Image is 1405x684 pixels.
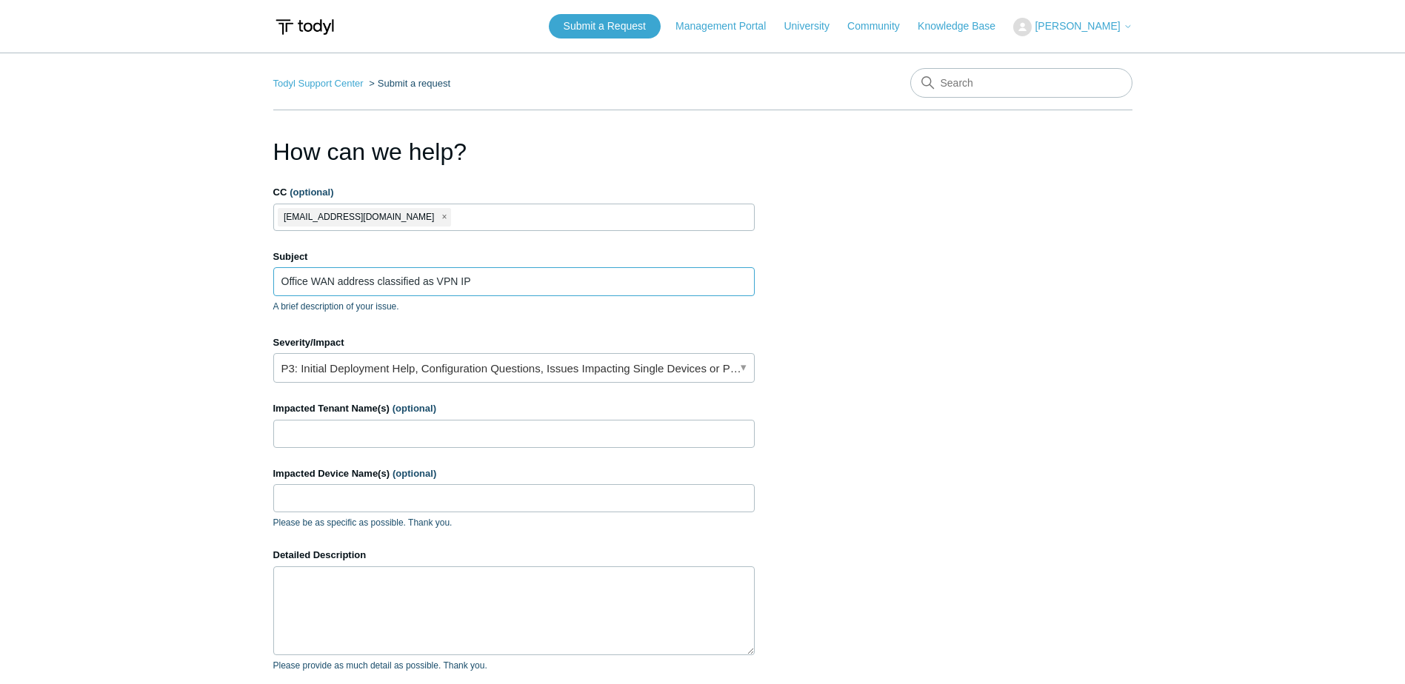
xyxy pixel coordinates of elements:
[273,548,755,563] label: Detailed Description
[273,401,755,416] label: Impacted Tenant Name(s)
[273,78,367,89] li: Todyl Support Center
[273,659,755,672] p: Please provide as much detail as possible. Thank you.
[910,68,1132,98] input: Search
[1035,20,1120,32] span: [PERSON_NAME]
[784,19,844,34] a: University
[1013,18,1132,36] button: [PERSON_NAME]
[918,19,1010,34] a: Knowledge Base
[273,78,364,89] a: Todyl Support Center
[273,249,755,264] label: Subject
[273,353,755,383] a: P3: Initial Deployment Help, Configuration Questions, Issues Impacting Single Devices or Past Out...
[284,209,434,226] span: [EMAIL_ADDRESS][DOMAIN_NAME]
[549,14,661,38] a: Submit a Request
[273,185,755,200] label: CC
[675,19,781,34] a: Management Portal
[273,516,755,529] p: Please be as specific as possible. Thank you.
[273,134,755,170] h1: How can we help?
[273,13,336,41] img: Todyl Support Center Help Center home page
[366,78,450,89] li: Submit a request
[393,468,436,479] span: (optional)
[273,300,755,313] p: A brief description of your issue.
[847,19,915,34] a: Community
[273,466,755,481] label: Impacted Device Name(s)
[290,187,333,198] span: (optional)
[393,403,436,414] span: (optional)
[273,335,755,350] label: Severity/Impact
[441,209,447,226] span: close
